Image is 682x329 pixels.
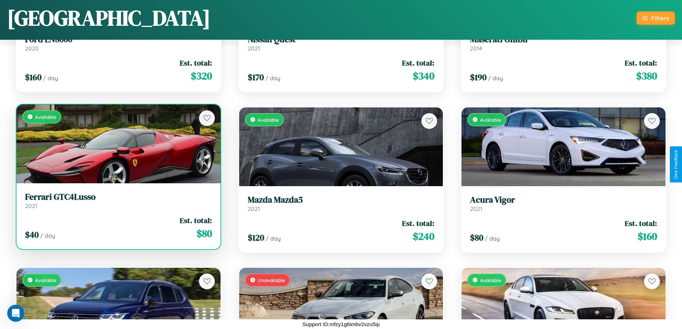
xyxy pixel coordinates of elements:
span: / day [485,235,500,242]
h3: Acura Vigor [470,195,657,205]
span: $ 160 [638,229,657,243]
span: / day [266,235,281,242]
span: Available [35,277,56,283]
span: Available [480,117,501,123]
span: $ 380 [636,69,657,83]
span: 2021 [25,202,37,209]
h3: Ferrari GTC4Lusso [25,192,212,202]
iframe: Intercom live chat [7,305,24,322]
h1: [GEOGRAPHIC_DATA] [7,3,211,33]
span: 2021 [470,205,482,212]
span: $ 320 [191,69,212,83]
h3: Mazda Mazda5 [248,195,435,205]
span: 2014 [470,45,482,52]
span: / day [488,74,503,82]
h3: Ford LN8000 [25,34,212,45]
a: Nissan Quest2021 [248,34,435,52]
span: / day [40,232,55,239]
span: $ 170 [248,71,264,83]
span: / day [43,74,58,82]
button: Filters [637,11,675,25]
a: Maserati Ghibli2014 [470,34,657,52]
h3: Maserati Ghibli [470,34,657,45]
span: / day [265,74,280,82]
span: Available [35,114,56,120]
div: Filters [651,14,669,22]
span: $ 80 [470,232,483,243]
span: 2021 [248,45,260,52]
a: Ferrari GTC4Lusso2021 [25,192,212,209]
span: Est. total: [180,58,212,68]
span: $ 160 [25,71,42,83]
p: Support ID: mfzy1g6imbv2vzu5ip [303,319,380,329]
div: Give Feedback [673,150,678,179]
span: Est. total: [402,58,434,68]
span: $ 340 [413,69,434,83]
span: Est. total: [180,215,212,226]
span: $ 240 [413,229,434,243]
span: 2021 [248,205,260,212]
span: Available [480,277,501,283]
span: Est. total: [625,218,657,228]
span: Est. total: [625,58,657,68]
span: $ 80 [197,226,212,241]
span: $ 190 [470,71,487,83]
a: Mazda Mazda52021 [248,195,435,212]
span: $ 120 [248,232,264,243]
a: Acura Vigor2021 [470,195,657,212]
span: Available [258,117,279,123]
span: $ 40 [25,229,39,241]
span: Est. total: [402,218,434,228]
span: 2020 [25,45,39,52]
a: Ford LN80002020 [25,34,212,52]
span: Unavailable [258,277,285,283]
h3: Nissan Quest [248,34,435,45]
